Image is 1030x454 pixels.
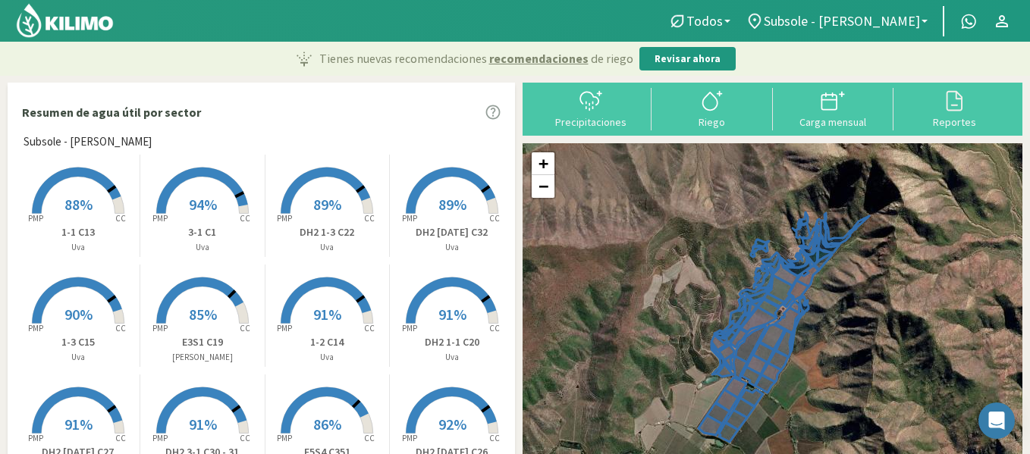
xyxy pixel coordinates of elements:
span: 89% [313,195,341,214]
button: Carga mensual [773,88,894,128]
span: Subsole - [PERSON_NAME] [24,133,152,151]
p: Uva [140,241,264,254]
a: Zoom in [532,152,554,175]
p: Revisar ahora [655,52,721,67]
button: Reportes [893,88,1015,128]
p: 1-3 C15 [16,334,140,350]
span: 90% [64,305,93,324]
div: Reportes [898,117,1010,127]
span: Subsole - [PERSON_NAME] [764,13,920,29]
p: 1-1 C13 [16,224,140,240]
button: Riego [652,88,773,128]
tspan: CC [115,433,126,443]
p: E3S1 C19 [140,334,264,350]
button: Precipitaciones [530,88,652,128]
tspan: PMP [402,213,417,224]
span: 88% [64,195,93,214]
span: Todos [686,13,723,29]
tspan: CC [240,213,250,224]
tspan: PMP [152,213,168,224]
p: Resumen de agua útil por sector [22,103,201,121]
tspan: CC [240,323,250,333]
tspan: PMP [402,433,417,443]
p: Uva [265,351,389,364]
p: 1-2 C14 [265,334,389,350]
p: [PERSON_NAME] [140,351,264,364]
span: 85% [189,305,217,324]
tspan: PMP [152,433,168,443]
tspan: PMP [277,213,292,224]
p: Uva [390,241,514,254]
p: Tienes nuevas recomendaciones [319,49,633,67]
tspan: CC [364,323,375,333]
tspan: CC [489,433,500,443]
tspan: PMP [277,323,292,333]
div: Carga mensual [777,117,890,127]
span: recomendaciones [489,49,589,67]
tspan: CC [364,213,375,224]
img: Kilimo [15,2,115,39]
p: DH2 [DATE] C32 [390,224,514,240]
p: Uva [16,351,140,364]
tspan: PMP [27,213,42,224]
button: Revisar ahora [639,47,736,71]
p: DH2 1-3 C22 [265,224,389,240]
p: Uva [16,241,140,254]
span: 94% [189,195,217,214]
span: 91% [189,415,217,434]
tspan: PMP [152,323,168,333]
a: Zoom out [532,175,554,198]
span: 92% [438,415,466,434]
tspan: PMP [402,323,417,333]
div: Precipitaciones [535,117,647,127]
tspan: CC [115,213,126,224]
tspan: CC [115,323,126,333]
tspan: PMP [277,433,292,443]
span: 91% [64,415,93,434]
span: 91% [313,305,341,324]
p: Uva [265,241,389,254]
span: de riego [591,49,633,67]
tspan: CC [489,323,500,333]
div: Open Intercom Messenger [978,402,1015,439]
tspan: PMP [27,433,42,443]
p: Uva [390,351,514,364]
tspan: CC [364,433,375,443]
span: 91% [438,305,466,324]
span: 89% [438,195,466,214]
p: 3-1 C1 [140,224,264,240]
tspan: CC [240,433,250,443]
tspan: PMP [27,323,42,333]
div: Riego [656,117,768,127]
span: 86% [313,415,341,434]
p: DH2 1-1 C20 [390,334,514,350]
tspan: CC [489,213,500,224]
